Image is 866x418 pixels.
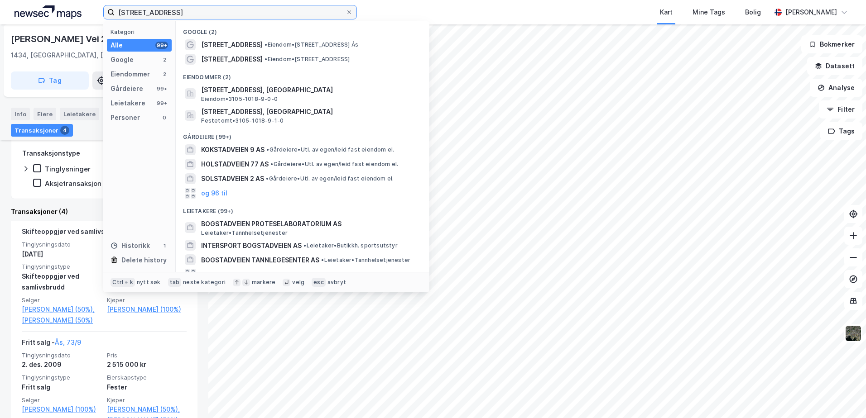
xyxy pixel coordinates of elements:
[303,242,397,249] span: Leietaker • Butikkh. sportsutstyr
[111,28,172,35] div: Kategori
[161,114,168,121] div: 0
[60,108,99,120] div: Leietakere
[183,279,226,286] div: neste kategori
[265,41,358,48] span: Eiendom • [STREET_ADDRESS] Ås
[312,278,326,287] div: esc
[321,256,410,264] span: Leietaker • Tannhelsetjenester
[176,200,429,217] div: Leietakere (99+)
[22,271,101,293] div: Skifteoppgjør ved samlivsbrudd
[107,382,187,393] div: Fester
[819,100,862,119] button: Filter
[155,42,168,49] div: 99+
[265,41,267,48] span: •
[201,173,264,184] span: SOLSTADVEIEN 2 AS
[111,83,143,94] div: Gårdeiere
[270,161,398,168] span: Gårdeiere • Utl. av egen/leid fast eiendom el.
[22,304,101,315] a: [PERSON_NAME] (50%),
[810,79,862,97] button: Analyse
[155,100,168,107] div: 99+
[22,359,101,370] div: 2. des. 2009
[292,279,304,286] div: velg
[111,40,123,51] div: Alle
[807,57,862,75] button: Datasett
[45,179,101,188] div: Aksjetransaksjon
[821,375,866,418] iframe: Chat Widget
[785,7,837,18] div: [PERSON_NAME]
[201,85,419,95] span: [STREET_ADDRESS], [GEOGRAPHIC_DATA]
[201,54,263,65] span: [STREET_ADDRESS]
[11,50,166,61] div: 1434, [GEOGRAPHIC_DATA], [GEOGRAPHIC_DATA]
[22,241,101,248] span: Tinglysningsdato
[821,375,866,418] div: Kontrollprogram for chat
[161,56,168,63] div: 2
[266,175,269,182] span: •
[111,112,140,123] div: Personer
[22,374,101,381] span: Tinglysningstype
[22,296,101,304] span: Selger
[11,124,73,137] div: Transaksjoner
[155,85,168,92] div: 99+
[111,98,145,109] div: Leietakere
[801,35,862,53] button: Bokmerker
[265,56,350,63] span: Eiendom • [STREET_ADDRESS]
[252,279,275,286] div: markere
[201,188,227,199] button: og 96 til
[60,126,69,135] div: 4
[111,278,135,287] div: Ctrl + k
[22,404,101,415] a: [PERSON_NAME] (100%)
[107,296,187,304] span: Kjøper
[34,108,56,120] div: Eiere
[107,404,187,415] a: [PERSON_NAME] (50%),
[270,161,273,167] span: •
[660,7,673,18] div: Kart
[22,263,101,271] span: Tinglysningstype
[201,39,263,50] span: [STREET_ADDRESS]
[111,240,150,251] div: Historikk
[303,242,306,249] span: •
[55,338,81,346] a: Ås, 73/9
[201,269,227,280] button: og 96 til
[107,304,187,315] a: [PERSON_NAME] (100%)
[201,240,302,251] span: INTERSPORT BOGSTADVEIEN AS
[161,71,168,78] div: 2
[22,148,80,159] div: Transaksjonstype
[820,122,862,140] button: Tags
[22,351,101,359] span: Tinglysningsdato
[201,159,269,170] span: HOLSTADVEIEN 77 AS
[266,146,394,153] span: Gårdeiere • Utl. av egen/leid fast eiendom el.
[22,226,154,241] div: Skifteoppgjør ved samlivsbrudd -
[176,126,429,142] div: Gårdeiere (99+)
[201,255,319,266] span: BOGSTADVEIEN TANNLEGESENTER AS
[11,108,30,120] div: Info
[22,337,81,351] div: Fritt salg -
[176,21,429,38] div: Google (2)
[107,374,187,381] span: Eierskapstype
[11,71,89,90] button: Tag
[265,56,267,62] span: •
[201,218,419,229] span: BOGSTADVEIEN PROTESELABORATORIUM AS
[22,249,101,260] div: [DATE]
[45,165,91,173] div: Tinglysninger
[111,69,150,80] div: Eiendommer
[22,315,101,326] a: [PERSON_NAME] (50%)
[22,396,101,404] span: Selger
[176,66,429,83] div: Eiendommer (2)
[14,5,82,19] img: logo.a4113a55bc3d86da70a041830d287a7e.svg
[201,117,284,124] span: Festetomt • 3105-1018-9-1-0
[161,242,168,249] div: 1
[201,144,265,155] span: KOKSTADVEIEN 9 AS
[115,5,346,19] input: Søk på adresse, matrikkel, gårdeiere, leietakere eller personer
[103,108,137,120] div: Datasett
[845,325,862,342] img: 9k=
[321,256,324,263] span: •
[137,279,161,286] div: nytt søk
[111,54,134,65] div: Google
[327,279,346,286] div: avbryt
[107,359,187,370] div: 2 515 000 kr
[107,396,187,404] span: Kjøper
[11,32,114,46] div: [PERSON_NAME] Vei 27
[107,351,187,359] span: Pris
[201,229,288,237] span: Leietaker • Tannhelsetjenester
[121,255,167,266] div: Delete history
[266,175,394,182] span: Gårdeiere • Utl. av egen/leid fast eiendom el.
